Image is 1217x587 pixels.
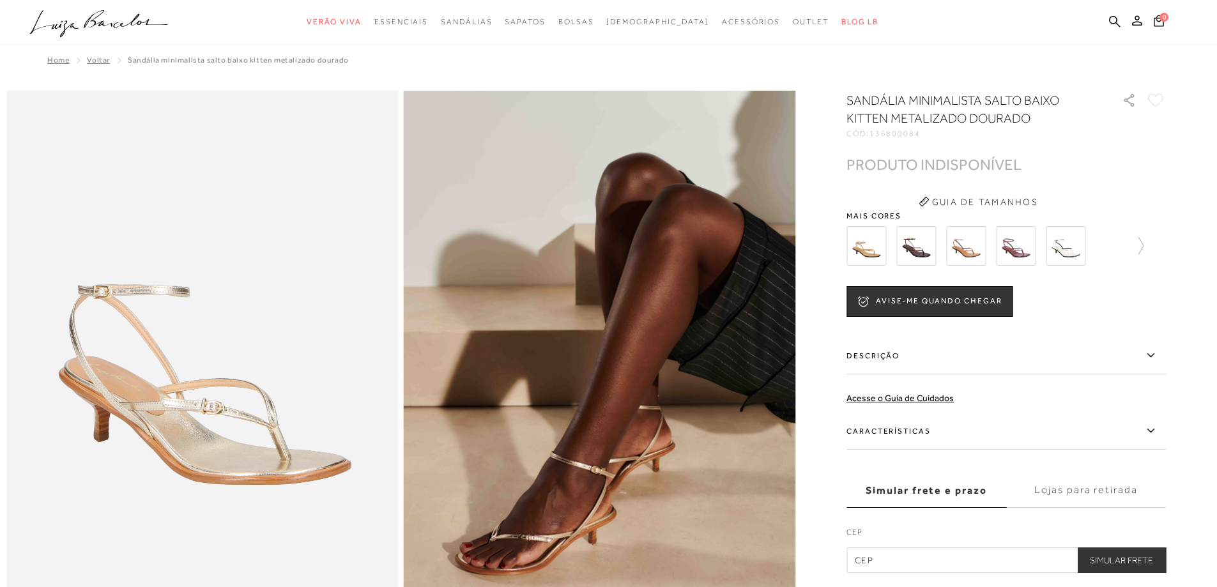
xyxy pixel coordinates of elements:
[846,212,1166,220] span: Mais cores
[841,17,878,26] span: BLOG LB
[606,10,709,34] a: noSubCategoriesText
[1077,547,1166,573] button: Simular Frete
[1006,473,1166,508] label: Lojas para retirada
[793,17,829,26] span: Outlet
[505,10,545,34] a: categoryNavScreenReaderText
[722,17,780,26] span: Acessórios
[846,337,1166,374] label: Descrição
[793,10,829,34] a: categoryNavScreenReaderText
[841,10,878,34] a: BLOG LB
[1160,13,1168,22] span: 0
[47,56,69,65] a: Home
[128,56,349,65] span: SANDÁLIA MINIMALISTA SALTO BAIXO KITTEN METALIZADO DOURADO
[846,413,1166,450] label: Características
[1046,226,1085,266] img: SANDÁLIA EM COURO OFF WHITE DE TIRAS FINAS E SALTO KITTEN HEEL
[846,91,1086,127] h1: SANDÁLIA MINIMALISTA SALTO BAIXO KITTEN METALIZADO DOURADO
[896,226,936,266] img: SANDÁLIA DE DEDO EM COURO CAFÉ COM SALTO BAIXO TIPO KITTEN HEEL
[846,158,1022,171] div: PRODUTO INDISPONÍVEL
[946,226,986,266] img: SANDÁLIA EM COURO CARAMELO DE TIRAS FINAS E SALTO KITTEN HEEL
[87,56,110,65] a: Voltar
[846,286,1013,317] button: AVISE-ME QUANDO CHEGAR
[846,547,1166,573] input: CEP
[996,226,1036,266] img: SANDÁLIA EM COURO MARSALA DE TIRAS FINAS E SALTO KITTEN HEEL
[606,17,709,26] span: [DEMOGRAPHIC_DATA]
[846,393,954,403] a: Acesse o Guia de Cuidados
[558,17,594,26] span: Bolsas
[1150,14,1168,31] button: 0
[846,130,1102,137] div: CÓD:
[846,473,1006,508] label: Simular frete e prazo
[307,10,362,34] a: categoryNavScreenReaderText
[441,10,492,34] a: categoryNavScreenReaderText
[869,129,921,138] span: 136800084
[722,10,780,34] a: categoryNavScreenReaderText
[441,17,492,26] span: Sandálias
[307,17,362,26] span: Verão Viva
[558,10,594,34] a: categoryNavScreenReaderText
[914,192,1042,212] button: Guia de Tamanhos
[846,226,886,266] img: SANDÁLIA DE DEDO EM COURO AREIA COM SALTO BAIXO TIPO KITTEN HEEL
[846,526,1166,544] label: CEP
[374,17,428,26] span: Essenciais
[505,17,545,26] span: Sapatos
[374,10,428,34] a: categoryNavScreenReaderText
